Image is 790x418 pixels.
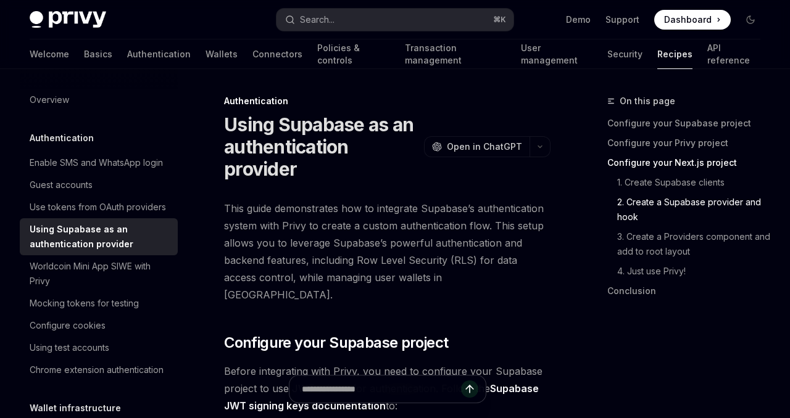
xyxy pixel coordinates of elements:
a: Policies & controls [317,39,390,69]
a: Mocking tokens for testing [20,292,178,314]
button: Search...⌘K [276,9,513,31]
a: Demo [566,14,591,26]
a: Support [605,14,639,26]
h5: Wallet infrastructure [30,401,121,416]
a: 1. Create Supabase clients [617,173,770,192]
a: User management [521,39,592,69]
div: Using Supabase as an authentication provider [30,222,170,252]
a: Recipes [657,39,692,69]
a: 3. Create a Providers component and add to root layout [617,227,770,261]
div: Worldcoin Mini App SIWE with Privy [30,259,170,289]
div: Guest accounts [30,178,93,192]
div: Use tokens from OAuth providers [30,200,166,215]
span: Dashboard [664,14,712,26]
a: Connectors [252,39,302,69]
button: Send message [461,380,478,398]
div: Search... [300,12,335,27]
a: Basics [84,39,112,69]
span: Open in ChatGPT [447,141,522,153]
a: Overview [20,89,178,111]
img: dark logo [30,11,106,28]
a: 4. Just use Privy! [617,261,770,281]
a: Enable SMS and WhatsApp login [20,152,178,174]
span: Before integrating with Privy, you need to configure your Supabase project to use JWT tokens for ... [224,363,551,414]
a: Configure your Next.js project [607,153,770,173]
div: Configure cookies [30,318,106,333]
a: Worldcoin Mini App SIWE with Privy [20,255,178,292]
a: Chrome extension authentication [20,359,178,381]
span: On this page [620,94,675,109]
span: This guide demonstrates how to integrate Supabase’s authentication system with Privy to create a ... [224,200,551,303]
a: Using Supabase as an authentication provider [20,218,178,255]
button: Toggle dark mode [741,10,760,30]
a: Wallets [206,39,238,69]
a: Security [607,39,642,69]
div: Overview [30,92,69,107]
span: Configure your Supabase project [224,333,448,353]
a: Guest accounts [20,174,178,196]
h1: Using Supabase as an authentication provider [224,113,419,180]
div: Enable SMS and WhatsApp login [30,155,163,170]
div: Using test accounts [30,340,109,355]
div: Mocking tokens for testing [30,296,139,311]
div: Chrome extension authentication [30,363,164,377]
a: 2. Create a Supabase provider and hook [617,192,770,227]
a: Dashboard [654,10,731,30]
a: Use tokens from OAuth providers [20,196,178,218]
a: Configure cookies [20,314,178,337]
h5: Authentication [30,131,94,145]
a: Authentication [127,39,191,69]
a: Using test accounts [20,337,178,359]
a: Welcome [30,39,69,69]
a: API reference [707,39,760,69]
a: Configure your Supabase project [607,113,770,133]
a: Conclusion [607,281,770,301]
a: Transaction management [405,39,505,69]
span: ⌘ K [493,15,506,25]
button: Open in ChatGPT [424,136,530,157]
a: Configure your Privy project [607,133,770,153]
div: Authentication [224,95,551,107]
